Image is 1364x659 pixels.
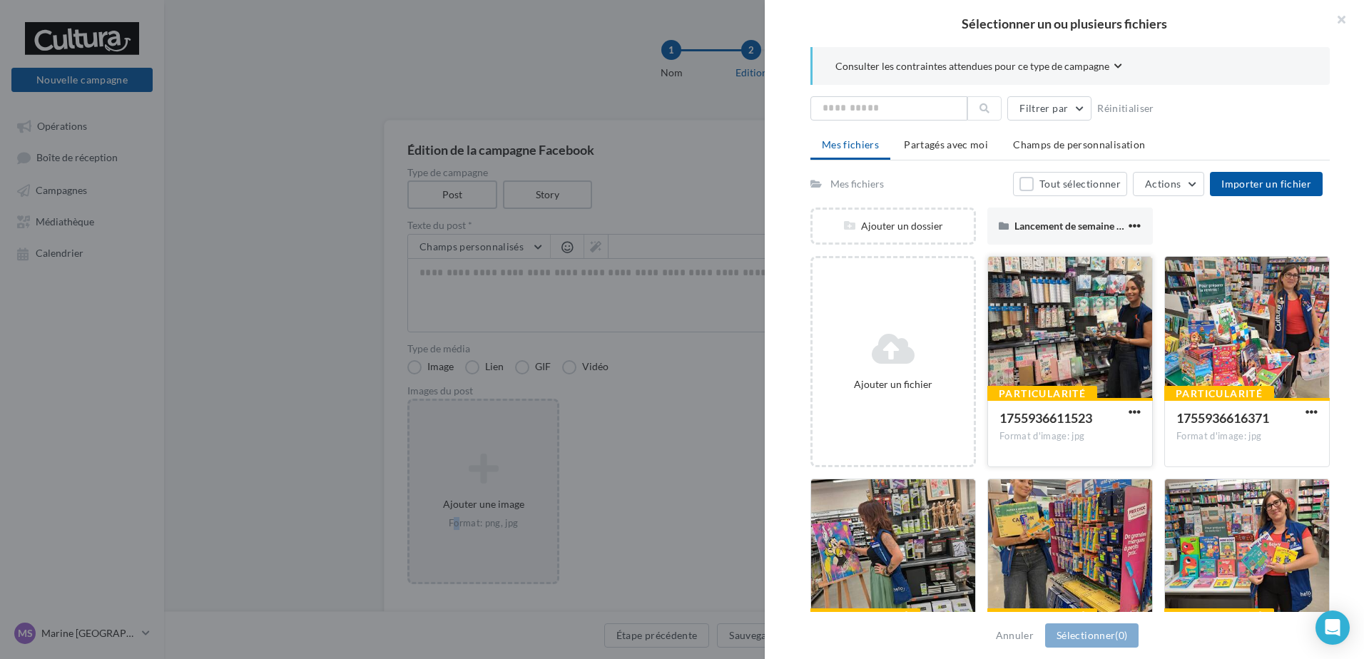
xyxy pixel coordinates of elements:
[1176,430,1318,443] div: Format d'image: jpg
[904,138,988,150] span: Partagés avec moi
[1210,172,1323,196] button: Importer un fichier
[1221,178,1311,190] span: Importer un fichier
[1091,100,1160,117] button: Réinitialiser
[810,608,920,624] div: Particularité
[1014,220,1134,232] span: Lancement de semaine S50
[818,377,968,392] div: Ajouter un fichier
[1013,172,1127,196] button: Tout sélectionner
[999,410,1092,426] span: 1755936611523
[1045,623,1139,648] button: Sélectionner(0)
[1164,608,1274,624] div: Particularité
[1315,611,1350,645] div: Open Intercom Messenger
[987,386,1097,402] div: Particularité
[999,430,1141,443] div: Format d'image: jpg
[822,138,879,150] span: Mes fichiers
[835,59,1109,73] span: Consulter les contraintes attendues pour ce type de campagne
[1007,96,1091,121] button: Filtrer par
[1145,178,1181,190] span: Actions
[813,219,974,233] div: Ajouter un dossier
[788,17,1341,30] h2: Sélectionner un ou plusieurs fichiers
[1013,138,1145,150] span: Champs de personnalisation
[987,608,1097,624] div: Particularité
[835,58,1122,76] button: Consulter les contraintes attendues pour ce type de campagne
[1164,386,1274,402] div: Particularité
[1176,410,1269,426] span: 1755936616371
[1115,629,1127,641] span: (0)
[990,627,1039,644] button: Annuler
[830,177,884,191] div: Mes fichiers
[1133,172,1204,196] button: Actions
